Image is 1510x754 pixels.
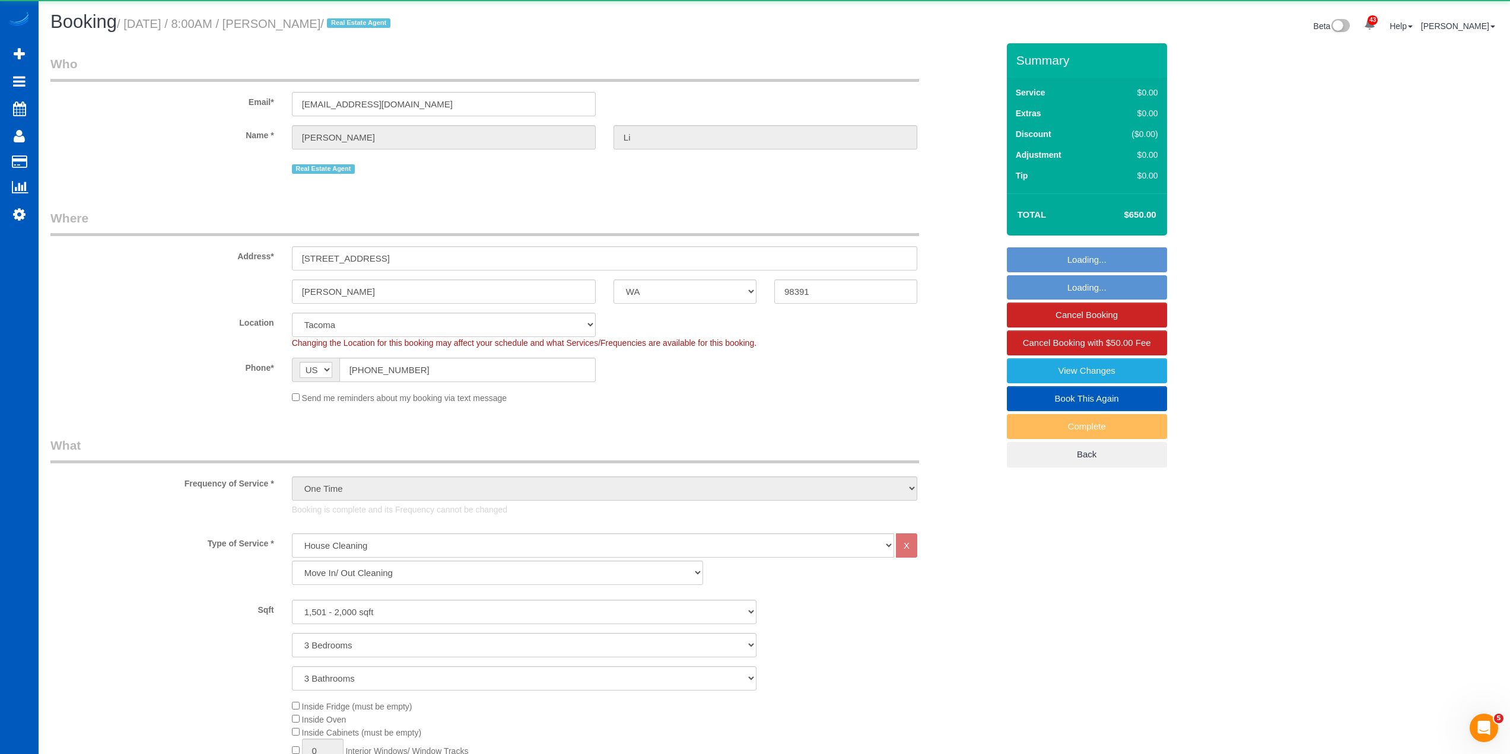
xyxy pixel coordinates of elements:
input: First Name* [292,125,596,149]
span: Inside Cabinets (must be empty) [302,728,422,737]
span: 5 [1494,714,1503,723]
div: $0.00 [1107,87,1158,98]
span: Inside Fridge (must be empty) [302,702,412,711]
label: Service [1016,87,1045,98]
a: Cancel Booking with $50.00 Fee [1007,330,1167,355]
span: 43 [1368,15,1378,25]
input: City* [292,279,596,304]
h3: Summary [1016,53,1161,67]
span: Inside Oven [302,715,346,724]
strong: Total [1018,209,1047,219]
a: 43 [1358,12,1381,38]
label: Location [42,313,283,329]
a: Book This Again [1007,386,1167,411]
label: Name * [42,125,283,141]
label: Frequency of Service * [42,473,283,489]
span: Real Estate Agent [327,18,390,28]
div: $0.00 [1107,107,1158,119]
label: Type of Service * [42,533,283,549]
span: Changing the Location for this booking may affect your schedule and what Services/Frequencies are... [292,338,756,348]
label: Discount [1016,128,1051,140]
legend: What [50,437,919,463]
img: Automaid Logo [7,12,31,28]
label: Extras [1016,107,1041,119]
h4: $650.00 [1088,210,1156,220]
small: / [DATE] / 8:00AM / [PERSON_NAME] [117,17,394,30]
iframe: Intercom live chat [1470,714,1498,742]
input: Last Name* [613,125,917,149]
span: / [320,17,394,30]
a: View Changes [1007,358,1167,383]
span: Booking [50,11,117,32]
div: $0.00 [1107,170,1158,182]
a: Beta [1314,21,1350,31]
label: Phone* [42,358,283,374]
div: $0.00 [1107,149,1158,161]
label: Address* [42,246,283,262]
label: Tip [1016,170,1028,182]
div: ($0.00) [1107,128,1158,140]
span: Send me reminders about my booking via text message [302,393,507,403]
img: New interface [1330,19,1350,34]
legend: Where [50,209,919,236]
a: [PERSON_NAME] [1421,21,1495,31]
a: Cancel Booking [1007,303,1167,327]
input: Phone* [339,358,596,382]
input: Zip Code* [774,279,917,304]
label: Email* [42,92,283,108]
label: Adjustment [1016,149,1061,161]
input: Email* [292,92,596,116]
a: Help [1390,21,1413,31]
p: Booking is complete and its Frequency cannot be changed [292,504,917,516]
a: Back [1007,442,1167,467]
label: Sqft [42,600,283,616]
legend: Who [50,55,919,82]
span: Real Estate Agent [292,164,355,174]
span: Cancel Booking with $50.00 Fee [1023,338,1151,348]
